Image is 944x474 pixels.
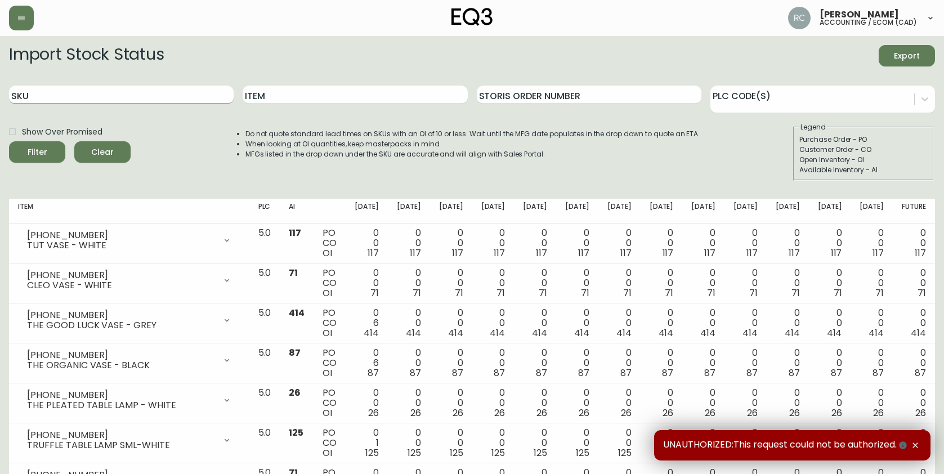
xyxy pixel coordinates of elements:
span: 26 [494,406,505,419]
div: PO CO [323,308,337,338]
span: OI [323,247,332,260]
span: 414 [406,327,421,339]
span: 71 [875,287,884,299]
span: 117 [536,247,547,260]
li: Do not quote standard lead times on SKUs with an OI of 10 or less. Wait until the MFG date popula... [245,129,700,139]
div: 0 0 [776,348,800,378]
th: [DATE] [430,199,472,223]
th: [DATE] [388,199,430,223]
div: [PHONE_NUMBER] [27,350,216,360]
th: [DATE] [682,199,724,223]
span: 414 [742,327,758,339]
span: OI [323,366,332,379]
div: [PHONE_NUMBER]TRUFFLE TABLE LAMP SML-WHITE [18,428,240,453]
div: 0 0 [523,428,547,458]
div: 0 0 [691,268,715,298]
th: [DATE] [767,199,809,223]
span: 414 [448,327,463,339]
div: 0 0 [818,428,842,458]
div: 0 0 [776,228,800,258]
div: 0 0 [481,268,505,298]
div: 0 0 [523,308,547,338]
span: 125 [491,446,505,459]
span: 414 [289,306,305,319]
span: 87 [704,366,715,379]
div: 0 0 [397,348,421,378]
h2: Import Stock Status [9,45,164,66]
div: Customer Order - CO [799,145,928,155]
img: logo [451,8,493,26]
div: [PHONE_NUMBER]CLEO VASE - WHITE [18,268,240,293]
div: [PHONE_NUMBER]THE PLEATED TABLE LAMP - WHITE [18,388,240,413]
div: PO CO [323,228,337,258]
span: OI [323,406,332,419]
span: 414 [827,327,842,339]
li: MFGs listed in the drop down under the SKU are accurate and will align with Sales Portal. [245,149,700,159]
div: 0 0 [565,228,589,258]
th: Future [893,199,935,223]
div: 0 0 [860,348,884,378]
span: 87 [578,366,589,379]
span: 26 [663,406,673,419]
div: 0 0 [565,268,589,298]
div: 0 0 [607,308,632,338]
span: 87 [368,366,379,379]
div: [PHONE_NUMBER]THE ORGANIC VASE - BLACK [18,348,240,373]
div: 0 0 [776,388,800,418]
div: 0 0 [397,308,421,338]
td: 5.0 [249,223,280,263]
div: 0 0 [776,268,800,298]
span: 125 [534,446,547,459]
div: 0 0 [439,308,463,338]
div: [PHONE_NUMBER] [27,430,216,440]
td: 5.0 [249,423,280,463]
span: OI [323,327,332,339]
span: 71 [289,266,298,279]
li: When looking at OI quantities, keep masterpacks in mind. [245,139,700,149]
span: [PERSON_NAME] [820,10,899,19]
span: 26 [453,406,463,419]
th: PLC [249,199,280,223]
div: 0 0 [691,228,715,258]
div: 0 0 [691,388,715,418]
span: 87 [662,366,673,379]
div: 0 0 [523,228,547,258]
img: f4ba4e02bd060be8f1386e3ca455bd0e [788,7,811,29]
span: 71 [455,287,463,299]
div: THE GOOD LUCK VASE - GREY [27,320,216,330]
div: 0 0 [733,388,758,418]
span: 125 [289,426,303,439]
div: 0 0 [355,268,379,298]
span: 71 [370,287,379,299]
div: 0 0 [397,428,421,458]
div: 0 0 [439,348,463,378]
span: 117 [578,247,589,260]
div: 0 0 [565,428,589,458]
div: 0 0 [481,348,505,378]
span: 26 [536,406,547,419]
button: Clear [74,141,131,163]
td: 5.0 [249,263,280,303]
span: 117 [494,247,505,260]
div: 0 0 [860,228,884,258]
span: 71 [413,287,421,299]
div: 0 0 [691,348,715,378]
div: 0 0 [607,428,632,458]
div: 0 0 [902,348,926,378]
div: 0 0 [481,428,505,458]
span: 414 [785,327,800,339]
span: 117 [452,247,463,260]
div: 0 0 [523,348,547,378]
span: 87 [620,366,632,379]
span: 117 [620,247,632,260]
div: PO CO [323,428,337,458]
span: 414 [532,327,547,339]
div: 0 0 [860,268,884,298]
div: 0 0 [397,228,421,258]
span: 414 [616,327,632,339]
div: 0 0 [902,308,926,338]
div: 0 0 [902,228,926,258]
span: 87 [410,366,421,379]
div: 0 0 [481,388,505,418]
div: PO CO [323,388,337,418]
